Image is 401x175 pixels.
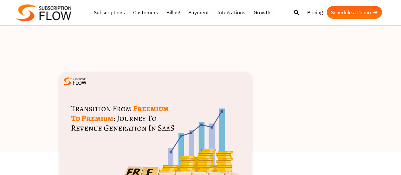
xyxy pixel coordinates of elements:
[129,6,162,19] a: Customers
[184,6,213,19] a: Payment
[16,4,71,21] img: Subscriptionflow
[303,6,327,19] a: Pricing
[90,6,129,19] a: Subscriptions
[327,6,382,19] a: Schedule a Demo
[162,6,184,19] a: Billing
[213,6,249,19] a: Integrations
[249,6,275,19] a: Growth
